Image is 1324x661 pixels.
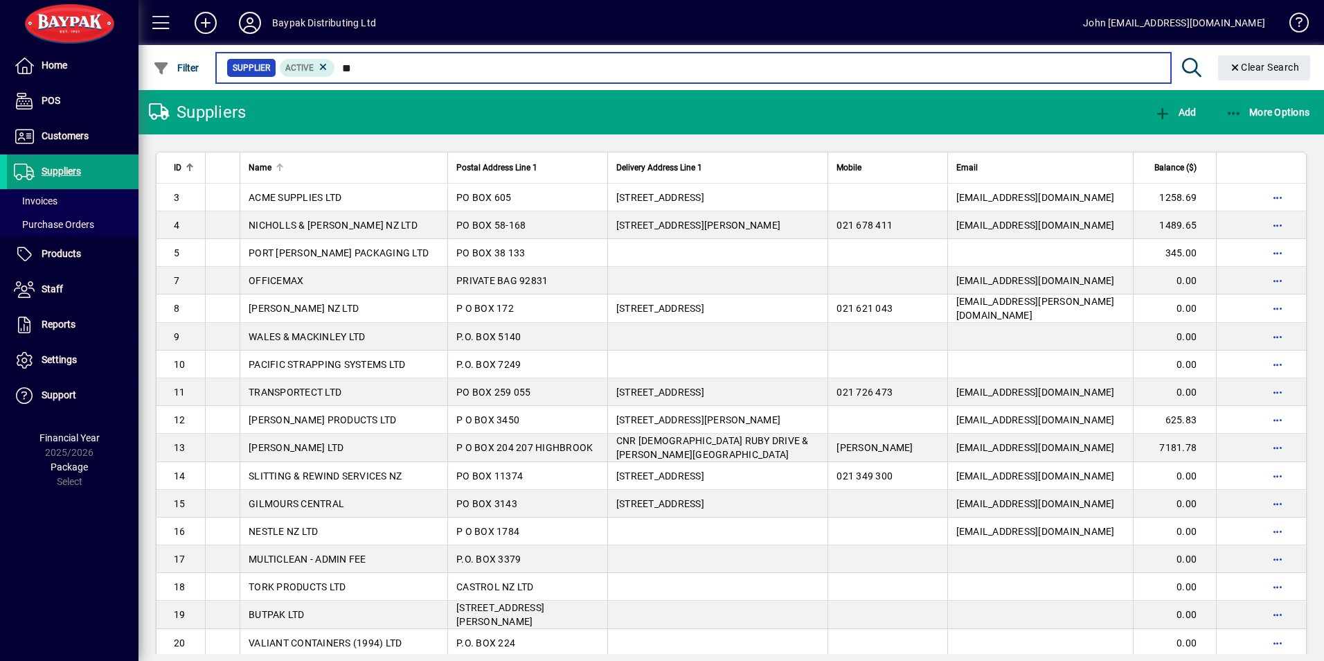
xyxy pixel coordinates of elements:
[249,359,405,370] span: PACIFIC STRAPPING SYSTEMS LTD
[174,275,179,286] span: 7
[616,192,704,203] span: [STREET_ADDRESS]
[42,130,89,141] span: Customers
[249,303,359,314] span: [PERSON_NAME] NZ LTD
[174,554,186,565] span: 17
[1133,601,1216,629] td: 0.00
[1222,100,1314,125] button: More Options
[837,387,893,398] span: 021 726 473
[184,10,228,35] button: Add
[7,84,138,118] a: POS
[456,387,531,398] span: PO BOX 259 055
[153,62,199,73] span: Filter
[456,303,514,314] span: P O BOX 172
[956,192,1115,203] span: [EMAIL_ADDRESS][DOMAIN_NAME]
[956,442,1115,453] span: [EMAIL_ADDRESS][DOMAIN_NAME]
[174,331,179,342] span: 9
[174,498,186,509] span: 15
[956,526,1115,537] span: [EMAIL_ADDRESS][DOMAIN_NAME]
[7,308,138,342] a: Reports
[174,160,197,175] div: ID
[1267,242,1289,264] button: More options
[249,331,365,342] span: WALES & MACKINLEY LTD
[1154,160,1197,175] span: Balance ($)
[7,237,138,272] a: Products
[616,414,780,425] span: [STREET_ADDRESS][PERSON_NAME]
[1133,294,1216,323] td: 0.00
[42,60,67,71] span: Home
[42,283,63,294] span: Staff
[174,303,179,314] span: 8
[456,637,515,649] span: P.O. BOX 224
[456,220,526,231] span: PO BOX 58-168
[837,160,861,175] span: Mobile
[249,414,397,425] span: [PERSON_NAME] PRODUCTS LTD
[1133,490,1216,518] td: 0.00
[456,581,534,592] span: CASTROL NZ LTD
[249,554,366,565] span: MULTICLEAN - ADMIN FEE
[456,359,521,370] span: P.O. BOX 7249
[174,526,186,537] span: 16
[249,160,271,175] span: Name
[456,192,512,203] span: PO BOX 605
[174,581,186,592] span: 18
[39,432,100,443] span: Financial Year
[456,470,523,482] span: PO BOX 11374
[1133,406,1216,434] td: 625.83
[1151,100,1199,125] button: Add
[14,219,94,230] span: Purchase Orders
[1133,573,1216,601] td: 0.00
[249,247,429,258] span: PORT [PERSON_NAME] PACKAGING LTD
[174,387,186,398] span: 11
[1267,548,1289,570] button: More options
[1133,323,1216,351] td: 0.00
[174,442,186,453] span: 13
[1267,576,1289,598] button: More options
[1267,326,1289,348] button: More options
[233,61,270,75] span: Supplier
[616,160,702,175] span: Delivery Address Line 1
[174,247,179,258] span: 5
[174,414,186,425] span: 12
[456,526,519,537] span: P O BOX 1784
[174,470,186,482] span: 14
[174,359,186,370] span: 10
[456,602,544,627] span: [STREET_ADDRESS][PERSON_NAME]
[956,470,1115,482] span: [EMAIL_ADDRESS][DOMAIN_NAME]
[51,461,88,473] span: Package
[249,526,318,537] span: NESTLE NZ LTD
[249,160,439,175] div: Name
[7,213,138,236] a: Purchase Orders
[456,498,517,509] span: PO BOX 3143
[7,49,138,83] a: Home
[1133,184,1216,211] td: 1258.69
[14,195,57,206] span: Invoices
[456,554,521,565] span: P.O. BOX 3379
[280,59,335,77] mat-chip: Activation Status: Active
[1267,270,1289,292] button: More options
[1133,462,1216,490] td: 0.00
[249,637,402,649] span: VALIANT CONTAINERS (1994) LTD
[249,470,402,482] span: SLITTING & REWIND SERVICES NZ
[956,160,978,175] span: Email
[1267,437,1289,459] button: More options
[456,414,519,425] span: P O BOX 3450
[1133,351,1216,378] td: 0.00
[174,637,186,649] span: 20
[1218,55,1311,80] button: Clear
[1267,603,1289,626] button: More options
[1267,409,1289,431] button: More options
[1142,160,1209,175] div: Balance ($)
[1279,3,1307,48] a: Knowledge Base
[228,10,272,35] button: Profile
[1267,353,1289,376] button: More options
[1267,297,1289,319] button: More options
[456,442,593,453] span: P O BOX 204 207 HIGHBROOK
[456,247,525,258] span: PO BOX 38 133
[956,220,1115,231] span: [EMAIL_ADDRESS][DOMAIN_NAME]
[616,470,704,482] span: [STREET_ADDRESS]
[837,303,893,314] span: 021 621 043
[956,160,1125,175] div: Email
[956,387,1115,398] span: [EMAIL_ADDRESS][DOMAIN_NAME]
[249,609,305,620] span: BUTPAK LTD
[1133,267,1216,294] td: 0.00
